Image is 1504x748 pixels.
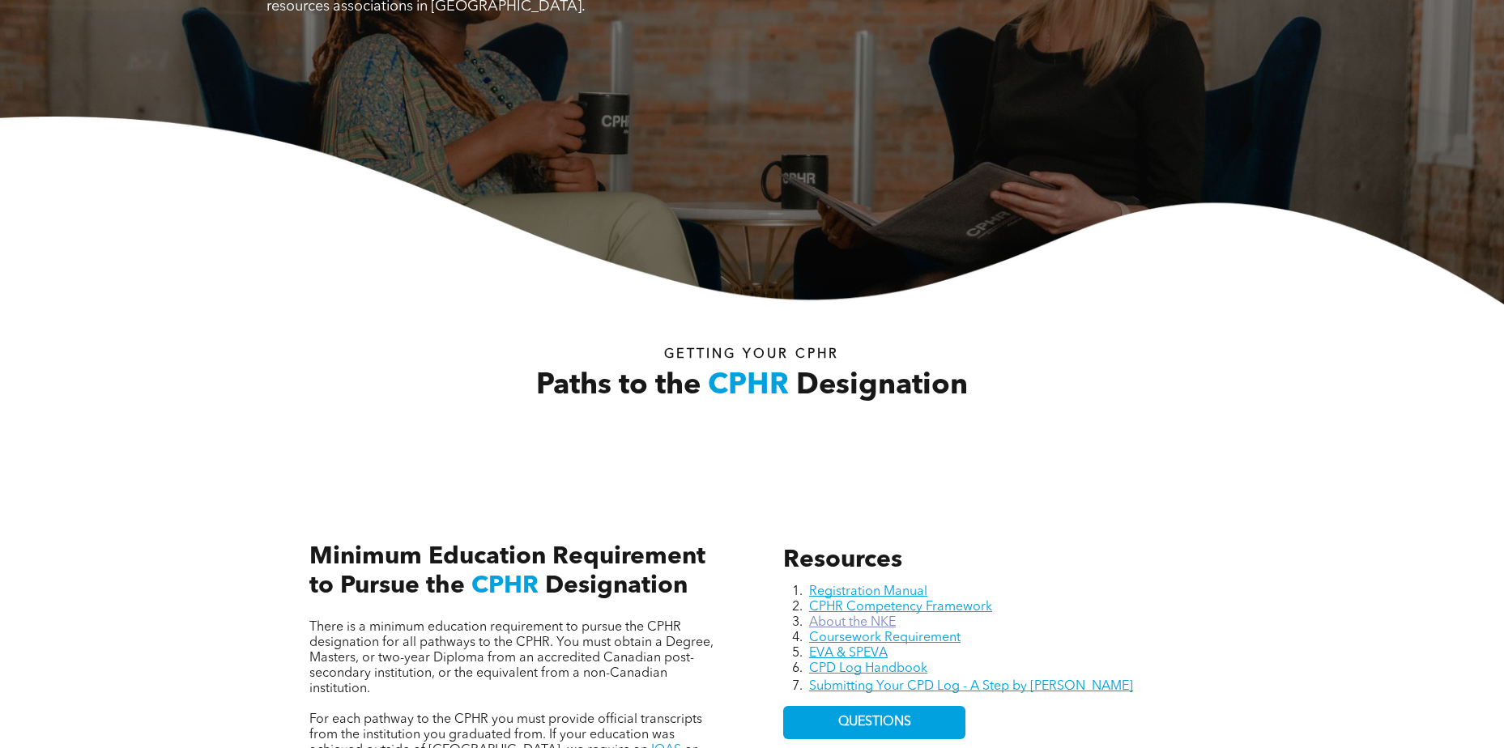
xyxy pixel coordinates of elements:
span: CPHR [708,372,789,401]
span: QUESTIONS [838,715,911,730]
a: EVA & SPEVA [809,647,888,660]
a: Submitting Your CPD Log - A Step by [PERSON_NAME] [809,680,1133,693]
span: Resources [783,548,902,572]
a: CPHR Competency Framework [809,601,992,614]
span: Getting your Cphr [664,348,839,361]
span: Paths to the [536,372,701,401]
span: Minimum Education Requirement to Pursue the [309,545,705,598]
span: There is a minimum education requirement to pursue the CPHR designation for all pathways to the C... [309,621,714,695]
a: About the NKE [809,616,896,629]
a: CPD Log Handbook [809,662,927,675]
span: CPHR [471,574,539,598]
span: Designation [796,372,968,401]
a: Registration Manual [809,585,927,598]
a: Coursework Requirement [809,631,961,644]
a: QUESTIONS [783,706,965,739]
span: Designation [545,574,688,598]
